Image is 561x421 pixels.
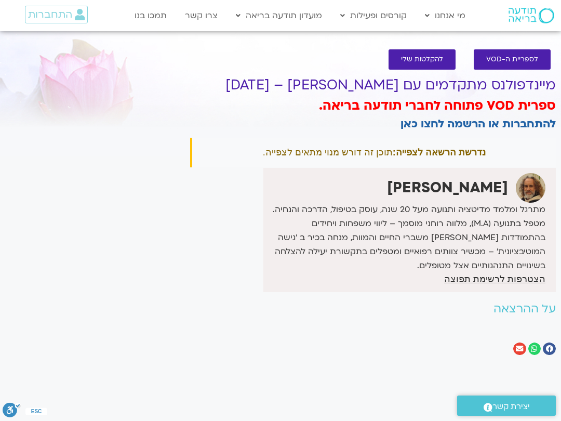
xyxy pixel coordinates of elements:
span: להקלטות שלי [401,56,443,63]
div: תוכן זה דורש מנוי מתאים לצפייה. [190,138,556,167]
a: מי אנחנו [420,6,471,25]
div: שיתוף ב facebook [543,343,556,356]
a: צרו קשר [180,6,223,25]
div: שיתוף ב email [513,343,526,356]
div: שיתוף ב whatsapp [528,343,541,356]
strong: [PERSON_NAME] [387,178,508,198]
span: לספריית ה-VOD [486,56,538,63]
h3: ספרית VOD פתוחה לחברי תודעה בריאה. [190,97,556,115]
strong: נדרשת הרשאה לצפייה: [393,147,486,157]
a: מועדון תודעה בריאה [231,6,327,25]
a: תמכו בנו [129,6,172,25]
a: לספריית ה-VOD [474,49,551,70]
span: יצירת קשר [492,400,530,414]
a: קורסים ופעילות [335,6,412,25]
span: התחברות [28,9,72,20]
a: התחברות [25,6,88,23]
a: הצטרפות לרשימת תפוצה [444,274,545,284]
p: מתרגל ומלמד מדיטציה ותנועה מעל 20 שנה, עוסק בטיפול, הדרכה והנחיה. מטפל בתנועה (M.A), מלווה רוחני ... [266,203,545,273]
a: להתחברות או הרשמה לחצו כאן [400,116,556,131]
h2: על ההרצאה [190,302,556,315]
a: יצירת קשר [457,396,556,416]
a: להקלטות שלי [389,49,456,70]
h1: מיינדפולנס מתקדמים עם [PERSON_NAME] – [DATE] [190,77,556,93]
img: תודעה בריאה [509,8,554,23]
img: דוד לב [516,173,545,203]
